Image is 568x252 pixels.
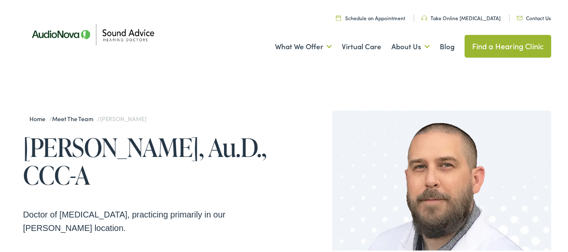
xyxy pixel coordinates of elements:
span: / / [29,113,146,122]
a: Find a Hearing Clinic [465,34,552,56]
a: About Us [391,30,430,61]
img: Icon representing mail communication in a unique green color, indicative of contact or communicat... [517,15,523,19]
a: Meet the Team [52,113,97,122]
a: Home [29,113,49,122]
a: Contact Us [517,13,551,20]
a: Take Online [MEDICAL_DATA] [421,13,501,20]
a: Blog [440,30,454,61]
a: What We Offer [275,30,332,61]
img: Headphone icon in a unique green color, suggesting audio-related services or features. [421,14,427,19]
p: Doctor of [MEDICAL_DATA], practicing primarily in our [PERSON_NAME] location. [23,207,287,233]
a: Virtual Care [342,30,381,61]
img: Calendar icon in a unique green color, symbolizing scheduling or date-related features. [336,14,341,19]
a: Schedule an Appointment [336,13,405,20]
h1: [PERSON_NAME], Au.D., CCC-A [23,132,287,188]
span: [PERSON_NAME] [100,113,146,122]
